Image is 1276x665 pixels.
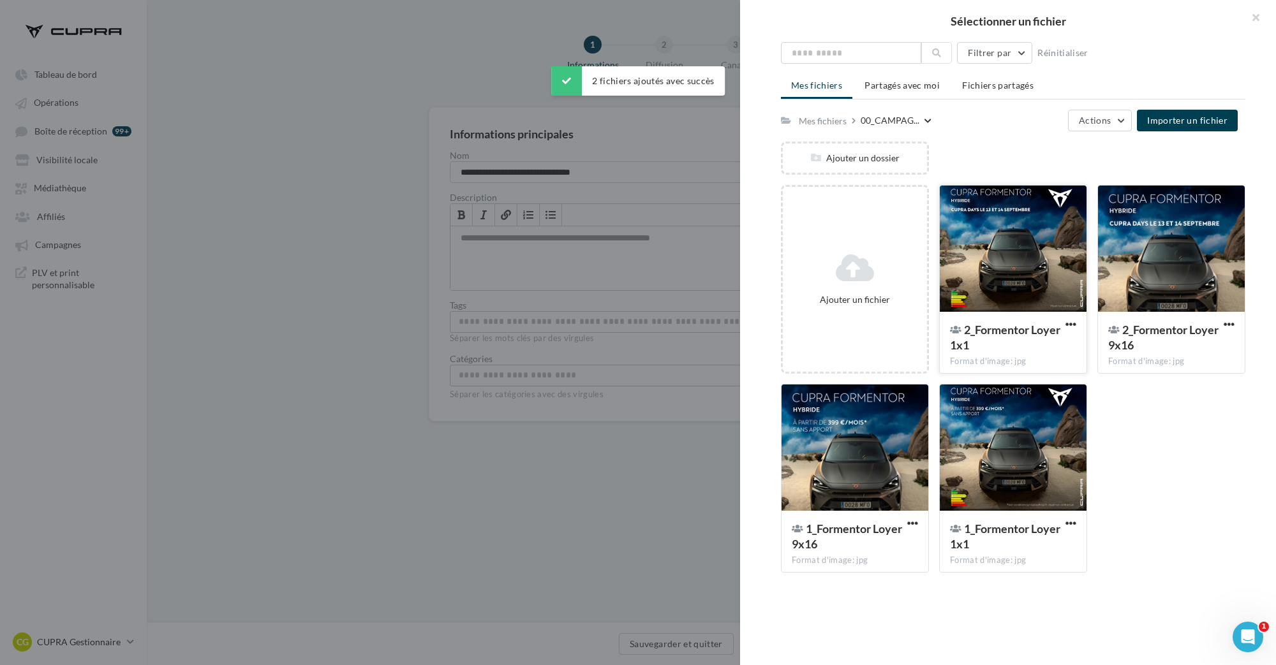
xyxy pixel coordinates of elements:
button: Importer un fichier [1137,110,1238,131]
span: Fichiers partagés [962,80,1034,91]
h2: Sélectionner un fichier [760,15,1256,27]
div: Format d'image: jpg [950,356,1076,367]
span: Actions [1079,115,1111,126]
span: 1_Formentor Loyer 1x1 [950,522,1060,551]
span: 2_Formentor Loyer 9x16 [1108,323,1219,352]
span: Partagés avec moi [864,80,940,91]
div: Format d'image: jpg [792,555,918,566]
span: 1 [1259,622,1269,632]
span: 1_Formentor Loyer 9x16 [792,522,902,551]
div: Format d'image: jpg [1108,356,1235,367]
span: Mes fichiers [791,80,842,91]
button: Actions [1068,110,1132,131]
span: 2_Formentor Loyer 1x1 [950,323,1060,352]
div: Format d'image: jpg [950,555,1076,566]
button: Réinitialiser [1032,45,1094,61]
iframe: Intercom live chat [1233,622,1263,652]
div: Mes fichiers [799,115,847,128]
span: Importer un fichier [1147,115,1228,126]
button: Filtrer par [957,42,1032,64]
span: 00_CAMPAG... [861,114,919,127]
div: Ajouter un dossier [783,152,927,164]
div: 2 fichiers ajoutés avec succès [551,66,725,96]
div: Ajouter un fichier [788,293,922,306]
